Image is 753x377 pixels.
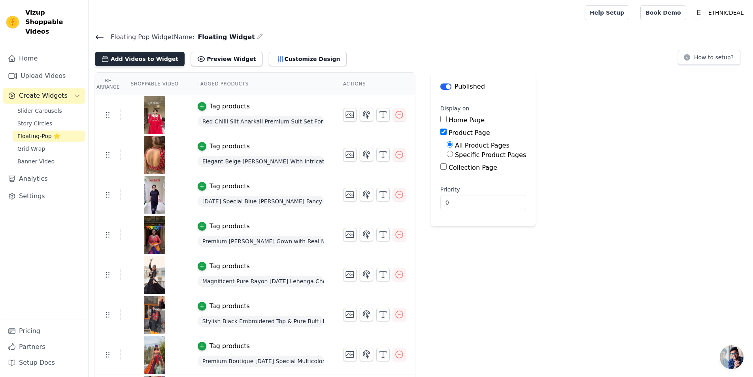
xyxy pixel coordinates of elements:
[143,136,166,174] img: vizup-images-2b6a.png
[95,73,121,95] th: Re Arrange
[17,107,62,115] span: Slider Carousels
[209,102,250,111] div: Tag products
[705,6,747,20] p: ETHNICDEAL
[13,156,85,167] a: Banner Video
[198,182,250,191] button: Tag products
[343,188,357,201] button: Change Thumbnail
[198,236,324,247] span: Premium [PERSON_NAME] Gown with Real Mirror Lace Border
[143,296,166,334] img: vizup-images-bc2f.png
[143,336,166,374] img: vizup-images-1dd2.png
[198,276,324,287] span: Magnificent Pure Rayon [DATE] Lehenga Choli – Elegant Traditional Garba & Dandiya Outfit
[585,5,629,20] a: Help Setup
[13,105,85,116] a: Slider Carousels
[104,32,194,42] span: Floating Pop Widget Name:
[194,32,255,42] span: Floating Widget
[209,341,250,351] div: Tag products
[17,157,55,165] span: Banner Video
[720,345,744,369] div: Open chat
[343,268,357,281] button: Change Thumbnail
[343,108,357,121] button: Change Thumbnail
[3,68,85,84] a: Upload Videos
[143,256,166,294] img: vizup-images-8d77.png
[3,355,85,371] a: Setup Docs
[3,51,85,66] a: Home
[693,6,747,20] button: E ETHNICDEAL
[269,52,347,66] button: Customize Design
[3,88,85,104] button: Create Widgets
[13,131,85,142] a: Floating-Pop ⭐
[198,116,324,127] span: Red Chilli Slit Anarkali Premium Suit Set For Festive & Party Wear
[19,91,68,100] span: Create Widgets
[121,73,188,95] th: Shoppable Video
[143,176,166,214] img: vizup-images-1d7f.png
[143,216,166,254] img: vizup-images-923e.png
[455,142,510,149] label: All Product Pages
[209,301,250,311] div: Tag products
[209,261,250,271] div: Tag products
[3,188,85,204] a: Settings
[198,222,250,231] button: Tag products
[455,151,526,159] label: Specific Product Pages
[191,52,262,66] button: Preview Widget
[198,156,324,167] span: Elegant Beige [PERSON_NAME] With Intricate Sequin Embellishments
[198,356,324,367] span: Premium Boutique [DATE] Special Multicolored Faux [PERSON_NAME] Lehenga Choli
[3,171,85,187] a: Analytics
[678,50,740,65] button: How to setup?
[209,142,250,151] div: Tag products
[25,8,82,36] span: Vizup Shoppable Videos
[257,32,263,42] div: Edit Name
[343,148,357,161] button: Change Thumbnail
[449,129,490,136] label: Product Page
[17,119,52,127] span: Story Circles
[198,142,250,151] button: Tag products
[143,96,166,134] img: vizup-images-3bc1.png
[3,323,85,339] a: Pricing
[95,52,185,66] button: Add Videos to Widget
[198,261,250,271] button: Tag products
[455,82,485,91] p: Published
[198,341,250,351] button: Tag products
[343,308,357,321] button: Change Thumbnail
[449,116,485,124] label: Home Page
[17,145,45,153] span: Grid Wrap
[640,5,686,20] a: Book Demo
[6,16,19,28] img: Vizup
[696,9,701,17] text: E
[198,102,250,111] button: Tag products
[343,348,357,361] button: Change Thumbnail
[198,316,324,327] span: Stylish Black Embroidered Top & Pure Butti Flairy Palazzo Set
[334,73,415,95] th: Actions
[198,196,324,207] span: [DATE] Special Blue [PERSON_NAME] Fancy Fully Flared Gown
[343,228,357,241] button: Change Thumbnail
[678,55,740,63] a: How to setup?
[449,164,497,171] label: Collection Page
[440,104,470,112] legend: Display on
[3,339,85,355] a: Partners
[440,186,526,193] label: Priority
[13,143,85,154] a: Grid Wrap
[13,118,85,129] a: Story Circles
[198,301,250,311] button: Tag products
[188,73,334,95] th: Tagged Products
[209,182,250,191] div: Tag products
[17,132,60,140] span: Floating-Pop ⭐
[209,222,250,231] div: Tag products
